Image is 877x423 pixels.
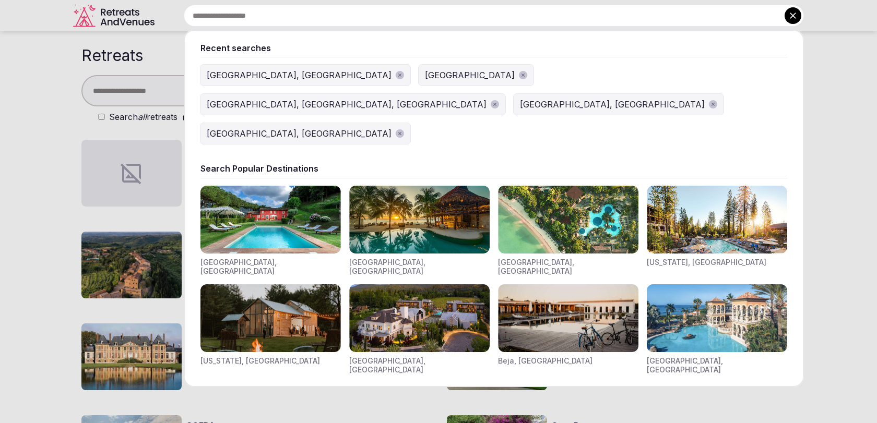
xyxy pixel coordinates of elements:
[207,98,487,111] div: [GEOGRAPHIC_DATA], [GEOGRAPHIC_DATA], [GEOGRAPHIC_DATA]
[200,186,341,276] div: Visit venues for Toscana, Italy
[349,284,490,352] img: Visit venues for Napa Valley, USA
[520,98,705,111] div: [GEOGRAPHIC_DATA], [GEOGRAPHIC_DATA]
[647,186,787,276] div: Visit venues for California, USA
[207,127,392,140] div: [GEOGRAPHIC_DATA], [GEOGRAPHIC_DATA]
[514,94,724,115] button: [GEOGRAPHIC_DATA], [GEOGRAPHIC_DATA]
[200,258,341,276] div: [GEOGRAPHIC_DATA], [GEOGRAPHIC_DATA]
[498,258,638,276] div: [GEOGRAPHIC_DATA], [GEOGRAPHIC_DATA]
[419,65,534,86] button: [GEOGRAPHIC_DATA]
[207,69,392,81] div: [GEOGRAPHIC_DATA], [GEOGRAPHIC_DATA]
[498,284,638,352] img: Visit venues for Beja, Portugal
[200,94,505,115] button: [GEOGRAPHIC_DATA], [GEOGRAPHIC_DATA], [GEOGRAPHIC_DATA]
[647,186,787,253] img: Visit venues for California, USA
[349,186,490,253] img: Visit venues for Riviera Maya, Mexico
[647,284,787,352] img: Visit venues for Canarias, Spain
[425,69,515,81] div: [GEOGRAPHIC_DATA]
[349,186,490,276] div: Visit venues for Riviera Maya, Mexico
[498,186,638,276] div: Visit venues for Indonesia, Bali
[349,258,490,276] div: [GEOGRAPHIC_DATA], [GEOGRAPHIC_DATA]
[498,186,638,253] img: Visit venues for Indonesia, Bali
[498,284,638,374] div: Visit venues for Beja, Portugal
[200,42,787,54] div: Recent searches
[200,123,410,144] button: [GEOGRAPHIC_DATA], [GEOGRAPHIC_DATA]
[200,65,410,86] button: [GEOGRAPHIC_DATA], [GEOGRAPHIC_DATA]
[647,258,766,267] div: [US_STATE], [GEOGRAPHIC_DATA]
[200,356,320,366] div: [US_STATE], [GEOGRAPHIC_DATA]
[647,284,787,374] div: Visit venues for Canarias, Spain
[200,163,787,174] div: Search Popular Destinations
[647,356,787,374] div: [GEOGRAPHIC_DATA], [GEOGRAPHIC_DATA]
[349,284,490,374] div: Visit venues for Napa Valley, USA
[200,284,341,352] img: Visit venues for New York, USA
[349,356,490,374] div: [GEOGRAPHIC_DATA], [GEOGRAPHIC_DATA]
[498,356,592,366] div: Beja, [GEOGRAPHIC_DATA]
[200,186,341,253] img: Visit venues for Toscana, Italy
[200,284,341,374] div: Visit venues for New York, USA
